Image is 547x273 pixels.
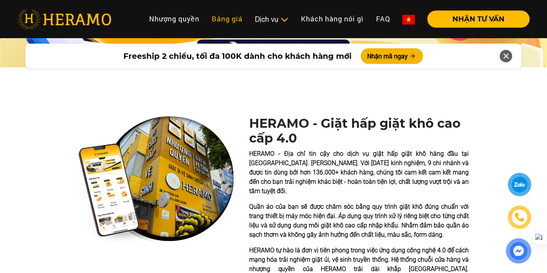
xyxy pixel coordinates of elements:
[206,11,249,27] a: Bảng giá
[361,48,423,64] button: Nhận mã ngay
[295,11,370,27] a: Khách hàng nói gì
[17,9,111,29] img: heramo-logo.png
[123,50,352,62] span: Freeship 2 chiều, tối đa 100K dành cho khách hàng mới
[255,14,288,25] div: Dịch vụ
[421,16,530,23] a: NHẬN TƯ VẤN
[427,11,530,28] button: NHẬN TƯ VẤN
[250,116,469,146] h1: HERAMO - Giặt hấp giặt khô cao cấp 4.0
[280,16,288,24] img: subToggleIcon
[78,116,234,244] img: heramo-quality-banner
[403,15,415,25] img: vn-flag.png
[370,11,396,27] a: FAQ
[143,11,206,27] a: Nhượng quyền
[515,213,524,222] img: phone-icon
[250,149,469,196] p: HERAMO - Địa chỉ tin cậy cho dịch vụ giặt hấp giặt khô hàng đầu tại [GEOGRAPHIC_DATA]. [PERSON_NA...
[509,207,530,228] a: phone-icon
[250,202,469,240] p: Quần áo của bạn sẽ được chăm sóc bằng quy trình giặt khô đúng chuẩn với trang thiết bị máy móc hi...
